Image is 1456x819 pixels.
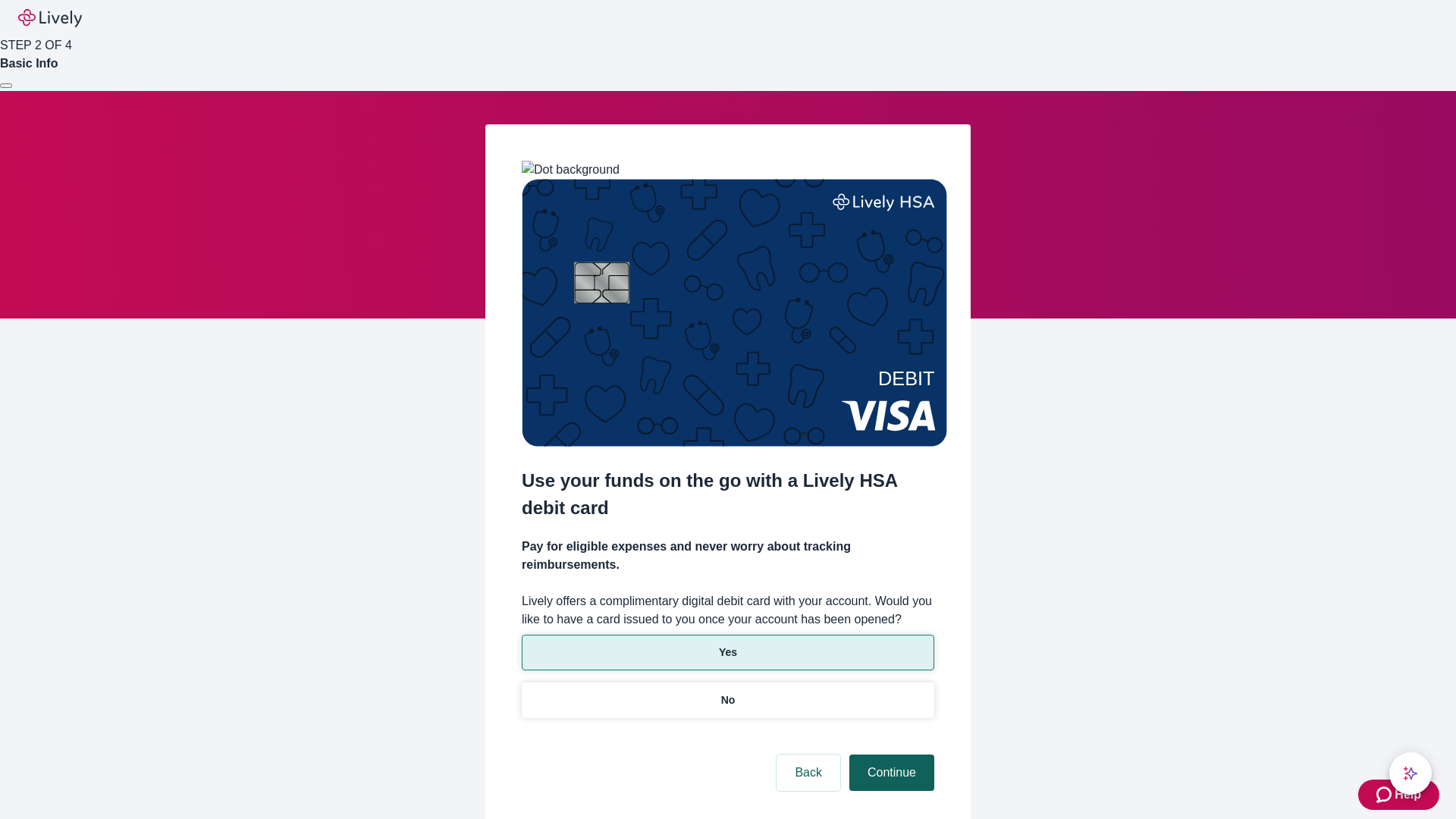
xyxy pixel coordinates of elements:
button: Back [777,755,840,791]
p: No [721,692,736,708]
span: Help [1395,786,1421,804]
h4: Pay for eligible expenses and never worry about tracking reimbursements. [522,538,934,574]
label: Lively offers a complimentary digital debit card with your account. Would you like to have a card... [522,592,934,629]
img: Dot background [522,161,620,179]
button: chat [1389,752,1432,795]
img: Lively [18,9,82,27]
svg: Lively AI Assistant [1403,766,1418,781]
button: Zendesk support iconHelp [1358,780,1439,810]
img: Debit card [522,179,947,447]
button: Yes [522,635,934,670]
p: Yes [719,645,737,661]
button: Continue [849,755,934,791]
button: No [522,682,934,718]
svg: Zendesk support icon [1376,786,1395,804]
h2: Use your funds on the go with a Lively HSA debit card [522,467,934,522]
